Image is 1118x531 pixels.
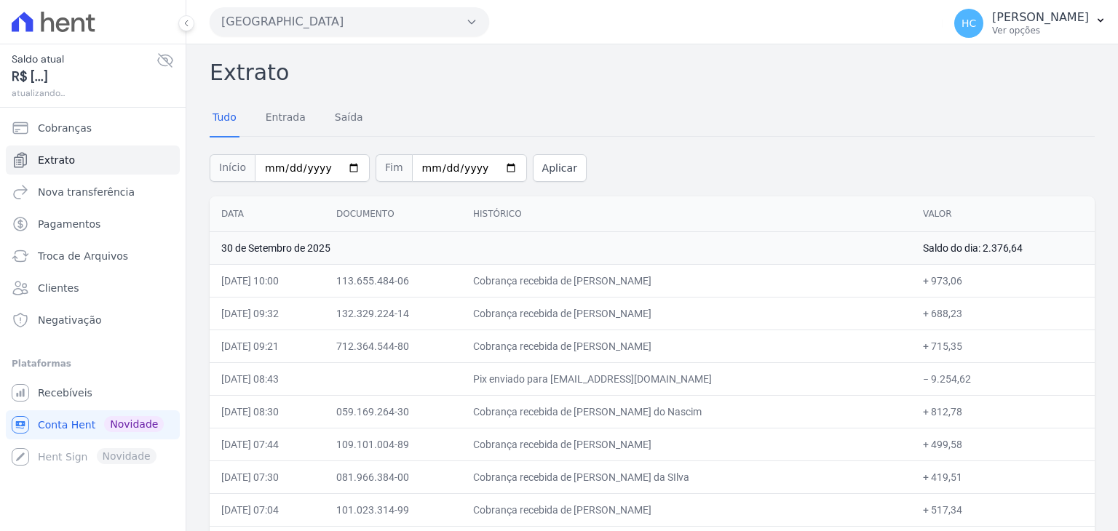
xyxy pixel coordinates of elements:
[911,231,1095,264] td: Saldo do dia: 2.376,64
[12,113,174,471] nav: Sidebar
[38,249,128,263] span: Troca de Arquivos
[12,52,156,67] span: Saldo atual
[210,196,325,232] th: Data
[6,274,180,303] a: Clientes
[461,428,911,460] td: Cobrança recebida de [PERSON_NAME]
[911,362,1095,395] td: − 9.254,62
[911,196,1095,232] th: Valor
[911,460,1095,493] td: + 419,51
[325,395,461,428] td: 059.169.264-30
[992,25,1089,36] p: Ver opções
[38,217,100,231] span: Pagamentos
[325,297,461,330] td: 132.329.224-14
[992,10,1089,25] p: [PERSON_NAME]
[38,121,92,135] span: Cobranças
[210,231,911,264] td: 30 de Setembro de 2025
[6,410,180,439] a: Conta Hent Novidade
[210,297,325,330] td: [DATE] 09:32
[376,154,412,182] span: Fim
[210,330,325,362] td: [DATE] 09:21
[461,264,911,297] td: Cobrança recebida de [PERSON_NAME]
[461,395,911,428] td: Cobrança recebida de [PERSON_NAME] do Nascim
[962,18,976,28] span: HC
[461,297,911,330] td: Cobrança recebida de [PERSON_NAME]
[38,418,95,432] span: Conta Hent
[461,460,911,493] td: Cobrança recebida de [PERSON_NAME] da SIlva
[911,493,1095,526] td: + 517,34
[12,67,156,87] span: R$ [...]
[332,100,366,137] a: Saída
[210,493,325,526] td: [DATE] 07:04
[210,395,325,428] td: [DATE] 08:30
[263,100,309,137] a: Entrada
[6,145,180,175] a: Extrato
[210,7,489,36] button: [GEOGRAPHIC_DATA]
[461,196,911,232] th: Histórico
[911,330,1095,362] td: + 715,35
[210,264,325,297] td: [DATE] 10:00
[38,386,92,400] span: Recebíveis
[911,428,1095,460] td: + 499,58
[38,153,75,167] span: Extrato
[6,306,180,335] a: Negativação
[533,154,587,182] button: Aplicar
[6,241,180,271] a: Troca de Arquivos
[325,196,461,232] th: Documento
[911,395,1095,428] td: + 812,78
[38,185,135,199] span: Nova transferência
[943,3,1118,44] button: HC [PERSON_NAME] Ver opções
[210,428,325,460] td: [DATE] 07:44
[6,378,180,407] a: Recebíveis
[210,56,1095,89] h2: Extrato
[104,416,164,432] span: Novidade
[461,493,911,526] td: Cobrança recebida de [PERSON_NAME]
[210,154,255,182] span: Início
[325,493,461,526] td: 101.023.314-99
[6,113,180,143] a: Cobranças
[38,281,79,295] span: Clientes
[210,100,239,137] a: Tudo
[6,177,180,207] a: Nova transferência
[12,355,174,372] div: Plataformas
[461,362,911,395] td: Pix enviado para [EMAIL_ADDRESS][DOMAIN_NAME]
[911,297,1095,330] td: + 688,23
[911,264,1095,297] td: + 973,06
[210,362,325,395] td: [DATE] 08:43
[325,330,461,362] td: 712.364.544-80
[325,428,461,460] td: 109.101.004-89
[325,460,461,493] td: 081.966.384-00
[12,87,156,100] span: atualizando...
[325,264,461,297] td: 113.655.484-06
[6,209,180,239] a: Pagamentos
[210,460,325,493] td: [DATE] 07:30
[38,313,102,327] span: Negativação
[461,330,911,362] td: Cobrança recebida de [PERSON_NAME]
